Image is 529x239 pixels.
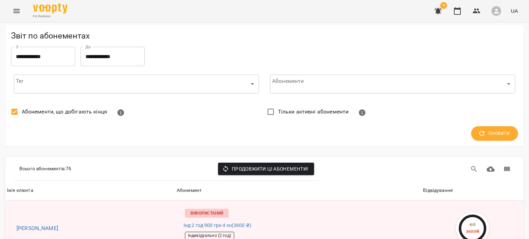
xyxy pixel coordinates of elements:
[423,186,522,195] span: Відвідування
[11,224,170,233] a: [PERSON_NAME]
[423,186,453,195] div: Відвідування
[471,126,518,141] button: Оновити
[7,186,33,195] div: Ім'я клієнта
[33,3,68,13] img: Voopty Logo
[177,186,420,195] span: Абонемент
[224,165,309,173] span: Продовжити ці абонементи!
[185,233,234,239] span: Індивідуально (2 год)
[17,224,170,233] h6: [PERSON_NAME]
[479,129,510,138] span: Оновити
[19,165,71,172] p: Всього абонементів : 76
[185,209,229,218] p: Використаний
[466,161,483,177] button: Пошук
[11,31,518,41] h5: Звіт по абонементах
[270,74,515,94] div: ​
[472,222,476,227] span: / 0
[7,186,33,195] div: Сортувати
[7,186,174,195] span: Ім'я клієнта
[14,74,259,94] div: ​
[177,186,202,195] div: Абонемент
[423,186,453,195] div: Сортувати
[33,14,68,19] span: For Business
[499,161,515,177] button: Вигляд колонок
[278,108,349,116] span: Тільки активні абонементи
[8,3,25,19] button: Menu
[440,2,447,9] span: 9
[184,222,251,229] span: Інд 2 год 900 грн 4 зн ( 3600 ₴ )
[177,186,202,195] div: Сортувати
[483,161,499,177] button: Завантажити CSV
[113,105,129,121] button: Показати абонементи з 3 або менше відвідуваннями або що закінчуються протягом 7 днів
[508,4,521,17] button: UA
[218,163,314,175] button: Продовжити ці абонементи!
[6,157,523,181] div: Table Toolbar
[466,221,479,235] div: 4 3600 ₴
[511,7,518,14] span: UA
[22,108,107,116] span: Абонементи, що добігають кінця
